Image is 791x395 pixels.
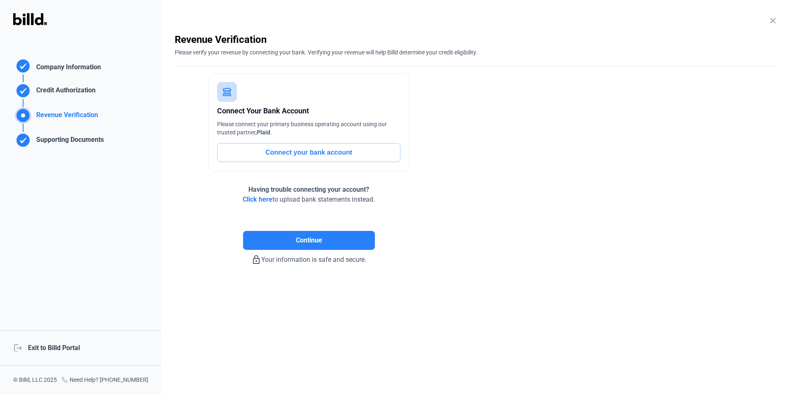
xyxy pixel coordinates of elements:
[175,46,778,56] div: Please verify your revenue by connecting your bank. Verifying your revenue will help Billd determ...
[257,129,270,136] span: Plaid
[768,16,778,26] mat-icon: close
[33,85,96,99] div: Credit Authorization
[217,105,400,117] div: Connect Your Bank Account
[251,255,261,265] mat-icon: lock_outline
[33,62,101,74] div: Company Information
[243,231,375,250] button: Continue
[217,143,400,162] button: Connect your bank account
[33,135,104,148] div: Supporting Documents
[33,110,98,124] div: Revenue Verification
[175,33,778,46] div: Revenue Verification
[243,195,272,203] span: Click here
[243,185,375,205] div: to upload bank statements instead.
[13,343,21,351] mat-icon: logout
[61,376,148,385] div: Need Help? [PHONE_NUMBER]
[175,250,443,265] div: Your information is safe and secure.
[296,235,322,245] span: Continue
[13,376,57,385] div: © Billd, LLC 2025
[13,13,47,25] img: Billd Logo
[248,186,369,193] span: Having trouble connecting your account?
[217,120,400,136] div: Please connect your primary business operating account using our trusted partner, .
